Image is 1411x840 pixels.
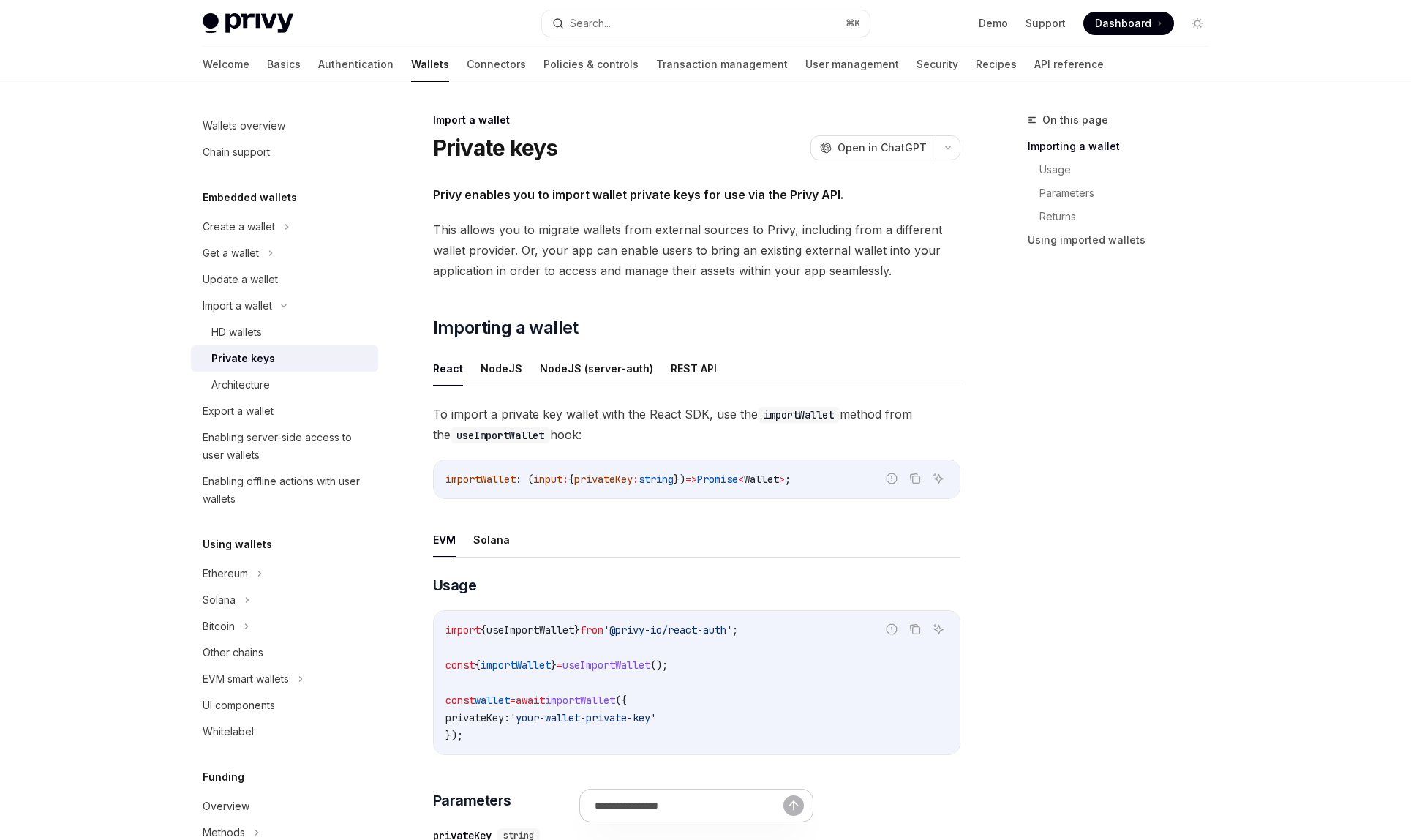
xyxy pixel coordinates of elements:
button: Solana [473,522,510,557]
div: Private keys [211,350,275,367]
button: NodeJS (server-auth) [540,351,653,386]
span: useImportWallet [562,659,650,672]
span: string [639,473,674,486]
button: Toggle dark mode [1186,12,1209,35]
button: Ask AI [929,469,948,488]
span: { [481,623,486,637]
span: await [516,694,545,707]
div: UI components [203,697,275,714]
span: import [445,623,481,637]
span: useImportWallet [486,623,574,637]
button: Search...⌘K [542,10,870,37]
span: } [574,623,580,637]
a: Update a wallet [191,266,378,293]
div: Chain support [203,143,270,161]
a: Returns [1028,205,1221,228]
a: HD wallets [191,319,378,345]
div: Update a wallet [203,271,278,288]
span: ⌘ K [846,18,861,29]
span: > [779,473,785,486]
a: Architecture [191,372,378,398]
span: Open in ChatGPT [838,140,927,155]
button: Import a wallet [191,293,294,319]
a: Wallets overview [191,113,378,139]
a: Security [917,47,958,82]
a: Enabling server-side access to user wallets [191,424,378,468]
div: EVM smart wallets [203,670,289,688]
span: < [738,473,744,486]
div: Create a wallet [203,218,275,236]
span: { [475,659,481,672]
span: On this page [1042,111,1108,129]
a: Whitelabel [191,719,378,745]
span: : ( [516,473,533,486]
button: Report incorrect code [882,469,901,488]
div: Wallets overview [203,117,285,135]
span: importWallet [445,473,516,486]
span: ; [732,623,738,637]
span: }) [674,473,685,486]
h1: Private keys [433,135,558,161]
button: Open in ChatGPT [810,135,936,160]
button: Ethereum [191,560,270,587]
h5: Using wallets [203,536,272,553]
span: } [551,659,557,672]
img: light logo [203,13,293,34]
a: Wallets [411,47,449,82]
div: Get a wallet [203,244,259,262]
a: Private keys [191,345,378,372]
button: Ask AI [929,620,948,639]
a: UI components [191,692,378,719]
span: wallet [475,694,510,707]
strong: Privy enables you to import wallet private keys for use via the Privy API. [433,187,843,202]
span: Promise [697,473,738,486]
span: const [445,694,475,707]
button: NodeJS [481,351,522,386]
button: Report incorrect code [882,620,901,639]
button: REST API [671,351,717,386]
a: Importing a wallet [1028,135,1221,158]
input: Ask a question... [595,790,783,822]
a: Connectors [467,47,526,82]
a: Other chains [191,640,378,666]
div: Bitcoin [203,618,235,635]
span: ({ [615,694,627,707]
button: Solana [191,587,257,613]
div: Whitelabel [203,723,254,740]
a: API reference [1034,47,1104,82]
button: Create a wallet [191,214,297,240]
button: Get a wallet [191,240,281,266]
a: Transaction management [656,47,788,82]
span: { [568,473,574,486]
span: '@privy-io/react-auth' [603,623,732,637]
span: from [580,623,603,637]
button: React [433,351,463,386]
div: Import a wallet [203,297,272,315]
a: Recipes [976,47,1017,82]
button: EVM [433,522,456,557]
a: Authentication [318,47,394,82]
div: Solana [203,591,236,609]
div: Architecture [211,376,270,394]
span: input [533,473,562,486]
div: Search... [570,15,611,32]
a: Export a wallet [191,398,378,424]
div: Overview [203,798,249,815]
div: Ethereum [203,565,248,582]
div: Enabling server-side access to user wallets [203,429,369,464]
div: Import a wallet [433,113,960,127]
h5: Funding [203,768,244,786]
span: Wallet [744,473,779,486]
span: This allows you to migrate wallets from external sources to Privy, including from a different wal... [433,220,960,281]
a: Usage [1028,158,1221,181]
span: ; [785,473,791,486]
a: Support [1026,16,1066,31]
a: Demo [979,16,1008,31]
div: Other chains [203,644,263,661]
span: Importing a wallet [433,316,579,340]
a: Welcome [203,47,249,82]
div: Export a wallet [203,402,274,420]
a: Enabling offline actions with user wallets [191,468,378,512]
span: = [510,694,516,707]
span: importWallet [481,659,551,672]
